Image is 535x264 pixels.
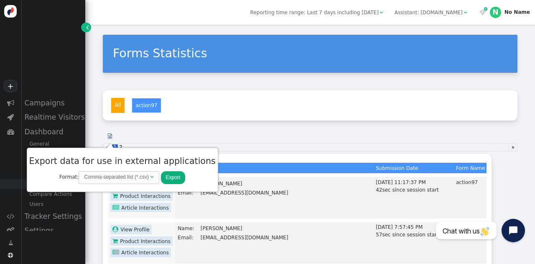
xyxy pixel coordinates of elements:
[380,10,383,15] span: 
[7,99,14,106] span: 
[110,225,152,234] a: View Profile
[21,149,85,159] div: Campaign Statistics
[7,227,14,234] span: 
[177,233,199,242] td: Email:
[29,155,215,185] center: Format:
[7,128,14,135] span: 
[376,231,453,238] div: 57sec since session start
[111,98,125,113] li: All
[150,174,154,179] span: 
[8,239,13,247] span: 
[376,186,453,194] div: 42sec since session start
[250,10,379,15] span: Reporting time range: Last 7 days including [DATE]
[4,80,17,92] a: +
[376,223,453,231] div: [DATE] 7:57:45 PM
[200,179,289,188] td: [PERSON_NAME]
[177,189,199,197] td: Email:
[509,143,517,151] a: »
[86,24,89,31] span: 
[454,222,487,264] td: action97
[200,233,289,242] td: [EMAIL_ADDRESS][DOMAIN_NAME]
[374,163,455,173] th: Submission Date
[479,9,487,16] a:  
[110,248,171,257] a: Article Interactions
[484,6,487,12] span: 
[112,205,121,210] span: 
[21,125,85,139] div: Dashboard
[490,7,501,18] div: N
[21,110,85,124] div: Realtime Visitors
[161,171,186,184] button: Export
[376,179,453,186] div: [DATE] 11:17:37 PM
[395,9,463,16] div: Assistant: [DOMAIN_NAME]
[112,249,121,255] span: 
[112,226,120,232] span: 
[21,223,85,238] div: Settings
[3,236,18,249] a: 
[110,191,173,201] a: Product Interactions
[454,177,487,218] td: action97
[103,130,117,143] a: 
[504,9,530,15] div: No Name
[81,23,91,32] a: 
[132,98,161,113] li: action97
[7,113,14,120] span: 
[113,45,507,63] div: Forms Statistics
[8,253,13,258] span: 
[21,139,85,149] div: General
[4,5,17,18] img: logo-icon.svg
[29,155,215,168] h3: Export data for use in external applications
[21,209,85,223] div: Tracker Settings
[21,169,85,179] div: Emails Statistics
[84,173,149,181] div: Comma-separated list (*.csv)
[480,10,486,15] span: 
[177,224,199,233] td: Name:
[464,10,467,15] span: 
[21,179,85,189] div: Forms Statistics
[21,189,85,199] div: Compare Actions
[175,163,374,173] th: Form Data
[454,163,487,173] th: Form Name
[110,203,171,213] a: Article Interactions
[200,189,289,197] td: [EMAIL_ADDRESS][DOMAIN_NAME]
[200,224,289,233] td: [PERSON_NAME]
[112,193,120,199] span: 
[110,236,173,246] a: Product Interactions
[21,96,85,110] div: Campaigns
[108,133,112,138] span: 
[21,159,85,169] div: Recommendations data
[21,199,85,209] div: Users
[112,238,120,244] span: 
[7,213,14,220] span: 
